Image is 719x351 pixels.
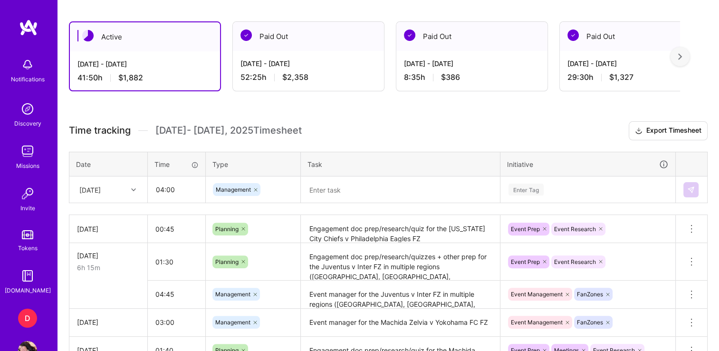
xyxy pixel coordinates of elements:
[511,225,540,233] span: Event Prep
[148,216,205,242] input: HH:MM
[77,59,212,69] div: [DATE] - [DATE]
[441,72,460,82] span: $386
[404,58,540,68] div: [DATE] - [DATE]
[404,72,540,82] div: 8:35 h
[577,319,603,326] span: FanZones
[404,29,415,41] img: Paid Out
[148,310,205,335] input: HH:MM
[215,225,239,233] span: Planning
[82,30,94,41] img: Active
[560,22,711,51] div: Paid Out
[567,58,703,68] div: [DATE] - [DATE]
[69,125,131,136] span: Time tracking
[16,309,39,328] a: D
[148,249,205,274] input: HH:MM
[22,230,33,239] img: tokens
[148,177,205,202] input: HH:MM
[302,282,499,308] textarea: Event manager for the Juventus v Inter FZ in multiple regions ([GEOGRAPHIC_DATA], [GEOGRAPHIC_DAT...
[240,29,252,41] img: Paid Out
[118,73,143,83] span: $1,882
[554,225,596,233] span: Event Research
[148,282,205,307] input: HH:MM
[5,285,51,295] div: [DOMAIN_NAME]
[396,22,547,51] div: Paid Out
[511,258,540,265] span: Event Prep
[567,29,579,41] img: Paid Out
[240,58,376,68] div: [DATE] - [DATE]
[687,186,695,194] img: Submit
[629,121,708,140] button: Export Timesheet
[511,291,563,298] span: Event Management
[77,224,140,234] div: [DATE]
[79,185,101,195] div: [DATE]
[635,126,642,136] i: icon Download
[215,319,250,326] span: Management
[77,263,140,273] div: 6h 15m
[18,142,37,161] img: teamwork
[18,309,37,328] div: D
[282,72,308,82] span: $2,358
[240,72,376,82] div: 52:25 h
[567,72,703,82] div: 29:30 h
[77,73,212,83] div: 41:50 h
[16,161,39,171] div: Missions
[302,244,499,280] textarea: Engagement doc prep/research/quizzes + other prep for the Juventus v Inter FZ in multiple regions...
[511,319,563,326] span: Event Management
[18,266,37,285] img: guide book
[233,22,384,51] div: Paid Out
[77,317,140,327] div: [DATE]
[14,118,41,128] div: Discovery
[302,216,499,242] textarea: Engagement doc prep/research/quiz for the [US_STATE] City Chiefs v Philadelphia Eagles FZ
[70,22,220,51] div: Active
[206,152,301,176] th: Type
[69,152,148,176] th: Date
[20,203,35,213] div: Invite
[215,291,250,298] span: Management
[19,19,38,36] img: logo
[18,184,37,203] img: Invite
[554,258,596,265] span: Event Research
[131,187,136,192] i: icon Chevron
[216,186,251,193] span: Management
[215,258,239,265] span: Planning
[154,159,199,169] div: Time
[11,74,45,84] div: Notifications
[18,55,37,74] img: bell
[577,291,603,298] span: FanZones
[302,310,499,336] textarea: Event manager for the Machida Zelvia v Yokohama FC FZ
[507,159,669,170] div: Initiative
[508,182,544,197] div: Enter Tag
[18,99,37,118] img: discovery
[77,251,140,261] div: [DATE]
[678,53,682,60] img: right
[609,72,633,82] span: $1,327
[301,152,500,176] th: Task
[155,125,302,136] span: [DATE] - [DATE] , 2025 Timesheet
[18,243,38,253] div: Tokens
